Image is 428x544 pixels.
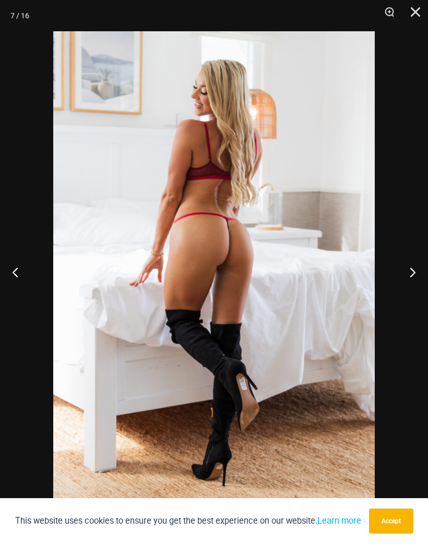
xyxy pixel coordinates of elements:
[15,514,361,528] p: This website uses cookies to ensure you get the best experience on our website.
[317,516,361,526] a: Learn more
[10,8,29,23] div: 7 / 16
[369,509,413,534] button: Accept
[389,246,428,298] button: Next
[53,31,375,513] img: Guilty Pleasures Red 1045 Bra 689 Micro 03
